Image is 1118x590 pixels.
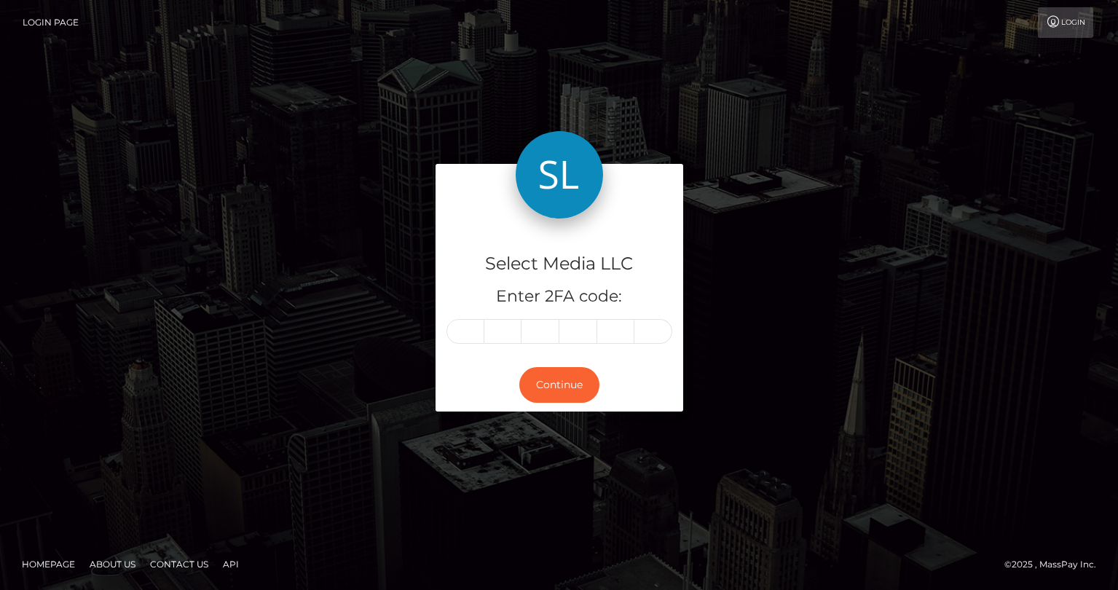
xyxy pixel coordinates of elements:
img: Select Media LLC [516,131,603,219]
div: © 2025 , MassPay Inc. [1004,556,1107,573]
a: Homepage [16,553,81,575]
a: Contact Us [144,553,214,575]
a: About Us [84,553,141,575]
button: Continue [519,367,599,403]
a: Login [1038,7,1093,38]
h4: Select Media LLC [446,251,672,277]
a: Login Page [23,7,79,38]
a: API [217,553,245,575]
h5: Enter 2FA code: [446,286,672,308]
